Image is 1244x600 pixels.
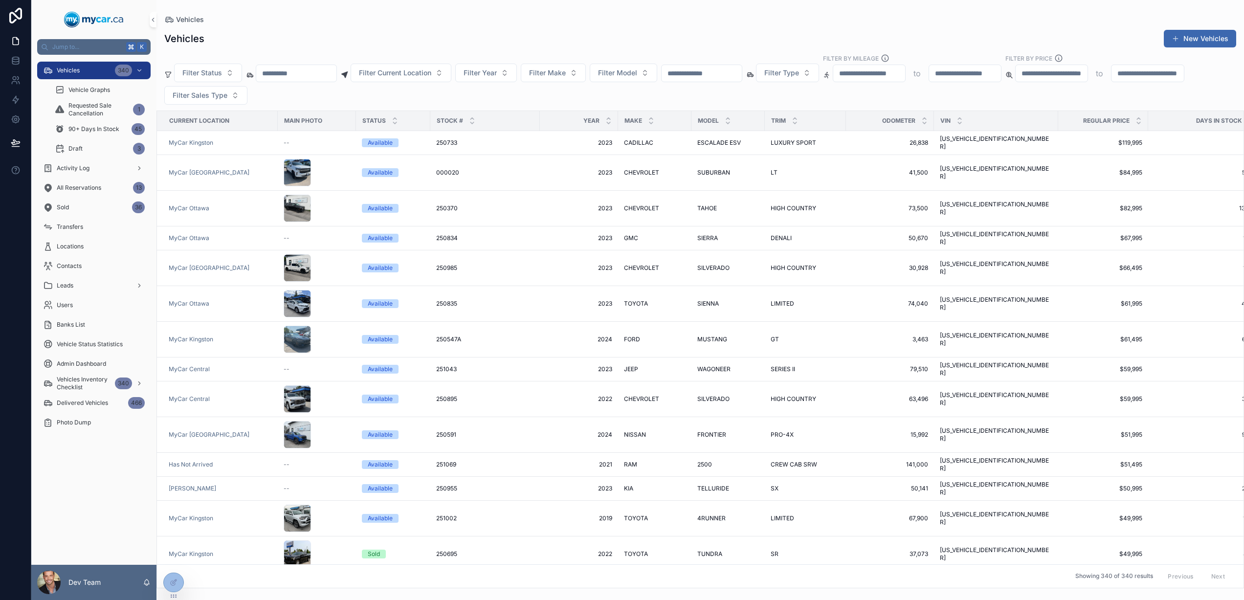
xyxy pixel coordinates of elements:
span: MyCar Central [169,395,210,403]
a: $59,995 [1064,395,1142,403]
span: 74,040 [852,300,928,308]
a: NISSAN [624,431,686,439]
span: Filter Current Location [359,68,431,78]
span: Draft [68,145,83,153]
a: MUSTANG [697,335,759,343]
a: 250834 [436,234,534,242]
span: Transfers [57,223,83,231]
div: Available [368,395,393,403]
a: Vehicles Inventory Checklist340 [37,375,151,392]
a: FRONTIER [697,431,759,439]
button: Select Button [756,64,819,82]
button: Select Button [351,64,451,82]
a: 250895 [436,395,534,403]
span: Filter Year [464,68,497,78]
a: TAHOE [697,204,759,212]
span: Vehicle Graphs [68,86,110,94]
a: $82,995 [1064,204,1142,212]
div: Available [368,299,393,308]
span: 2023 [546,234,612,242]
a: SUBURBAN [697,169,759,177]
a: -- [284,139,350,147]
a: MyCar Ottawa [169,300,209,308]
span: 2023 [546,365,612,373]
span: SILVERADO [697,395,730,403]
a: 000020 [436,169,534,177]
span: 251043 [436,365,457,373]
span: MyCar [GEOGRAPHIC_DATA] [169,264,249,272]
span: 79,510 [852,365,928,373]
a: 2022 [546,395,612,403]
a: MyCar [GEOGRAPHIC_DATA] [169,431,249,439]
a: Available [362,168,424,177]
a: MyCar [GEOGRAPHIC_DATA] [169,169,249,177]
a: Users [37,296,151,314]
a: Vehicle Status Statistics [37,335,151,353]
a: Available [362,138,424,147]
span: Vehicle Status Statistics [57,340,123,348]
div: 466 [128,397,145,409]
a: Available [362,365,424,374]
a: Sold36 [37,199,151,216]
span: 250895 [436,395,457,403]
span: [US_VEHICLE_IDENTIFICATION_NUMBER] [940,391,1052,407]
a: -- [284,234,350,242]
a: 73,500 [852,204,928,212]
button: Select Button [455,64,517,82]
a: Available [362,430,424,439]
span: Filter Sales Type [173,90,227,100]
span: NISSAN [624,431,646,439]
span: Contacts [57,262,82,270]
a: [US_VEHICLE_IDENTIFICATION_NUMBER] [940,296,1052,311]
a: Vehicles [164,15,204,24]
a: 250985 [436,264,534,272]
span: 250835 [436,300,457,308]
a: All Reservations13 [37,179,151,197]
span: MUSTANG [697,335,727,343]
span: SIENNA [697,300,719,308]
a: Contacts [37,257,151,275]
span: $119,995 [1064,139,1142,147]
span: 250733 [436,139,457,147]
a: MyCar Ottawa [169,234,209,242]
img: App logo [64,12,124,27]
span: Activity Log [57,164,89,172]
a: Requested Sale Cancellation1 [49,101,151,118]
a: Banks List [37,316,151,333]
a: HIGH COUNTRY [771,204,840,212]
a: [US_VEHICLE_IDENTIFICATION_NUMBER] [940,361,1052,377]
a: MyCar Ottawa [169,204,209,212]
span: Delivered Vehicles [57,399,108,407]
span: 000020 [436,169,459,177]
a: CHEVROLET [624,169,686,177]
div: 45 [132,123,145,135]
span: CHEVROLET [624,169,659,177]
a: Available [362,264,424,272]
span: MyCar Central [169,365,210,373]
span: JEEP [624,365,638,373]
span: 41,500 [852,169,928,177]
a: $67,995 [1064,234,1142,242]
a: 3,463 [852,335,928,343]
a: Activity Log [37,159,151,177]
a: $84,995 [1064,169,1142,177]
div: Available [368,138,393,147]
a: 2023 [546,169,612,177]
a: SERIES II [771,365,840,373]
a: 63,496 [852,395,928,403]
a: GMC [624,234,686,242]
span: 30,928 [852,264,928,272]
a: 2024 [546,431,612,439]
a: 251043 [436,365,534,373]
div: 1 [133,104,145,115]
a: HIGH COUNTRY [771,395,840,403]
div: 13 [133,182,145,194]
div: 3 [133,143,145,155]
a: MyCar [GEOGRAPHIC_DATA] [169,431,272,439]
